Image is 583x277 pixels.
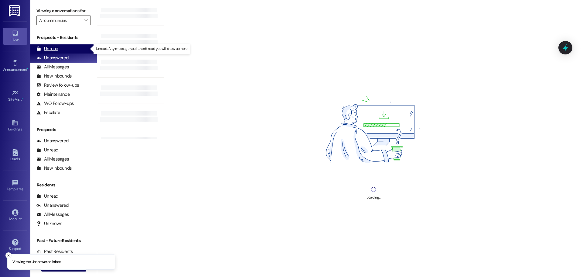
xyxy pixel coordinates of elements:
div: Maintenance [36,91,70,98]
div: Past + Future Residents [30,237,97,244]
a: Buildings [3,118,27,134]
div: Past Residents [36,248,73,255]
div: Unread [36,46,58,52]
a: Leads [3,147,27,164]
p: Unread: Any message you haven't read yet will show up here [96,46,188,51]
div: All Messages [36,156,69,162]
label: Viewing conversations for [36,6,91,16]
div: Loading... [367,194,380,201]
p: Viewing the Unanswered inbox [12,259,61,265]
span: • [27,67,28,71]
div: Review follow-ups [36,82,79,88]
div: Escalate [36,109,60,116]
a: Site Visit • [3,88,27,104]
span: • [22,96,23,101]
div: Prospects [30,126,97,133]
span: • [23,186,24,190]
a: Inbox [3,28,27,44]
div: Unanswered [36,202,69,209]
div: WO Follow-ups [36,100,74,107]
div: Residents [30,182,97,188]
input: All communities [39,16,81,25]
img: ResiDesk Logo [9,5,21,16]
div: New Inbounds [36,73,72,79]
a: Templates • [3,178,27,194]
a: Account [3,207,27,224]
div: All Messages [36,64,69,70]
div: All Messages [36,211,69,218]
div: New Inbounds [36,165,72,171]
div: Unknown [36,220,62,227]
div: Unanswered [36,55,69,61]
div: Prospects + Residents [30,34,97,41]
button: Close toast [5,252,12,258]
div: Unanswered [36,138,69,144]
i:  [84,18,87,23]
div: Unread [36,193,58,199]
a: Support [3,237,27,254]
div: Unread [36,147,58,153]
